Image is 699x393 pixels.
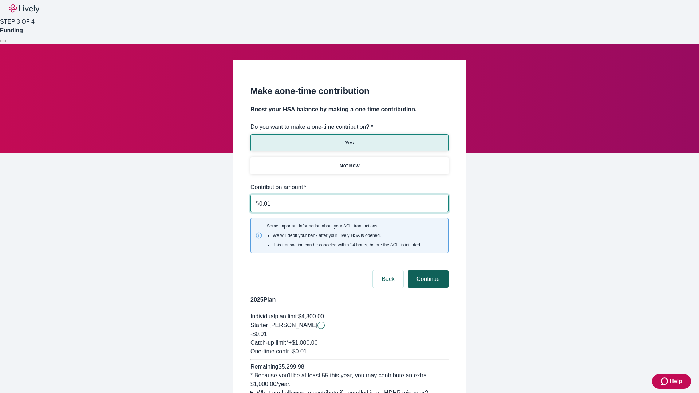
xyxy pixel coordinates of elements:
[9,4,39,13] img: Lively
[250,183,307,192] label: Contribution amount
[408,270,449,288] button: Continue
[250,340,288,346] span: Catch-up limit*
[290,348,307,354] span: - $0.01
[250,105,449,114] h4: Boost your HSA balance by making a one-time contribution.
[317,322,325,329] button: Lively will contribute $0.01 to establish your account
[652,374,691,389] button: Zendesk support iconHelp
[317,322,325,329] svg: Starter penny details
[250,313,298,319] span: Individual plan limit
[661,377,670,386] svg: Zendesk support icon
[273,242,421,248] li: This transaction can be canceled within 24 hours, before the ACH is initiated.
[339,162,359,170] p: Not now
[278,364,304,370] span: $5,299.98
[250,331,267,337] span: -$0.01
[250,123,373,131] label: Do you want to make a one-time contribution? *
[288,340,318,346] span: + $1,000.00
[250,364,278,370] span: Remaining
[250,348,290,354] span: One-time contr.
[259,196,449,211] input: $0.00
[250,134,449,151] button: Yes
[345,139,354,147] p: Yes
[250,371,449,389] div: * Because you'll be at least 55 this year, you may contribute an extra $1,000.00 /year.
[250,295,449,304] h4: 2025 Plan
[250,157,449,174] button: Not now
[670,377,682,386] span: Help
[273,232,421,239] li: We will debit your bank after your Lively HSA is opened.
[298,313,324,319] span: $4,300.00
[256,199,259,208] p: $
[373,270,403,288] button: Back
[250,322,317,328] span: Starter [PERSON_NAME]
[267,223,421,248] span: Some important information about your ACH transactions:
[250,84,449,98] h2: Make a one-time contribution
